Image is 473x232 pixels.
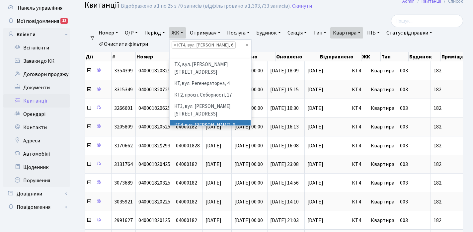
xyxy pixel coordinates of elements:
[276,52,319,61] th: Оновлено
[114,142,133,149] span: 3170662
[205,142,221,149] span: [DATE]
[18,4,62,12] span: Панель управління
[400,179,408,187] span: 003
[307,143,346,148] span: [DATE]
[434,68,471,73] span: 182
[112,52,136,61] th: #
[371,217,394,224] span: Квартира
[371,105,394,112] span: Квартира
[138,179,170,187] span: 040001820325
[352,87,365,92] span: КТ4
[352,124,365,129] span: КТ4
[352,68,365,73] span: КТ4
[270,123,299,130] span: [DATE] 16:13
[371,198,394,205] span: Квартира
[234,161,263,168] span: [DATE] 00:00
[205,179,221,187] span: [DATE]
[138,142,170,149] span: 04000182$293
[307,124,346,129] span: [DATE]
[170,59,251,78] li: ТХ, вул. [PERSON_NAME][STREET_ADDRESS]
[176,123,197,130] span: 04000182
[307,68,346,73] span: [DATE]
[169,27,186,39] a: ЖК
[400,86,408,93] span: 003
[352,218,365,223] span: КТ4
[170,120,251,131] li: КТ4, вул. [PERSON_NAME], 6
[270,142,299,149] span: [DATE] 16:08
[307,162,346,167] span: [DATE]
[3,200,70,214] a: Повідомлення
[434,87,471,92] span: 182
[170,101,251,120] li: КТ3, вул. [PERSON_NAME][STREET_ADDRESS]
[361,52,381,61] th: ЖК
[114,67,133,74] span: 3354399
[364,27,382,39] a: ПІБ
[400,105,408,112] span: 003
[114,217,133,224] span: 2991627
[307,180,346,186] span: [DATE]
[434,143,471,148] span: 182
[3,1,70,15] a: Панель управління
[172,41,236,49] li: КТ4, вул. Юрія Липи, 6
[60,18,68,24] div: 12
[96,39,151,50] a: Очистити фільтри
[371,67,394,74] span: Квартира
[3,68,70,81] a: Договори продажу
[138,123,170,130] span: 040001820525
[409,52,440,61] th: Будинок
[114,198,133,205] span: 3035921
[205,217,221,224] span: [DATE]
[400,161,408,168] span: 003
[319,52,362,61] th: Відправлено
[292,3,312,9] a: Скинути
[3,121,70,134] a: Контакти
[3,187,70,200] a: Довідники
[176,217,197,224] span: 04000182
[434,162,471,167] span: 182
[270,198,299,205] span: [DATE] 14:10
[142,27,168,39] a: Період
[371,142,394,149] span: Квартира
[85,52,112,61] th: Дії
[114,123,133,130] span: 3205809
[114,179,133,187] span: 3073689
[234,123,263,130] span: [DATE] 00:00
[384,27,435,39] a: Статус відправки
[170,90,251,101] li: КТ2, просп. Соборності, 17
[270,67,299,74] span: [DATE] 18:09
[3,108,70,121] a: Орендарі
[3,161,70,174] a: Щоденник
[3,94,70,108] a: Квитанції
[114,161,133,168] span: 3131764
[3,174,70,187] a: Порушення
[307,199,346,204] span: [DATE]
[371,123,394,130] span: Квартира
[434,106,471,111] span: 182
[270,105,299,112] span: [DATE] 10:30
[3,147,70,161] a: Автомобілі
[234,179,263,187] span: [DATE] 00:00
[307,218,346,223] span: [DATE]
[391,15,463,27] input: Пошук...
[138,105,170,112] span: 040001820625
[371,161,394,168] span: Квартира
[176,142,200,149] span: 040001828
[400,198,408,205] span: 003
[352,143,365,148] span: КТ4
[311,27,329,39] a: Тип
[114,105,133,112] span: 3266601
[400,142,408,149] span: 003
[270,86,299,93] span: [DATE] 15:15
[3,41,70,54] a: Всі клієнти
[285,27,309,39] a: Секція
[352,162,365,167] span: КТ4
[400,123,408,130] span: 003
[434,124,471,129] span: 182
[174,42,176,48] span: ×
[234,142,263,149] span: [DATE] 00:00
[371,179,394,187] span: Квартира
[434,180,471,186] span: 182
[270,161,299,168] span: [DATE] 23:08
[114,86,133,93] span: 3315349
[138,67,170,74] span: 040001820825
